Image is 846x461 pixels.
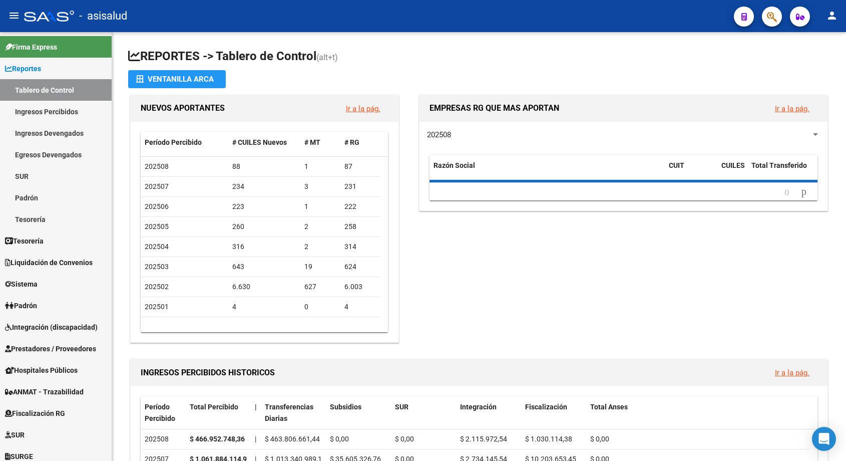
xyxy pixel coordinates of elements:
span: Hospitales Públicos [5,365,78,376]
mat-icon: menu [8,10,20,22]
mat-icon: person [826,10,838,22]
span: 202507 [145,182,169,190]
datatable-header-cell: Total Transferido [747,155,817,188]
span: Integración (discapacidad) [5,322,98,333]
span: Total Transferido [751,161,807,169]
datatable-header-cell: # MT [300,132,340,153]
div: 231 [344,181,376,192]
div: 88 [232,161,297,172]
span: Fiscalización [525,403,567,411]
div: 1 [304,161,336,172]
div: 4 [232,301,297,313]
span: Fiscalización RG [5,408,65,419]
a: go to next page [797,186,811,197]
button: Ir a la pág. [767,99,817,118]
span: Transferencias Diarias [265,403,313,422]
div: 4 [344,301,376,313]
div: 19 [304,261,336,273]
datatable-header-cell: Período Percibido [141,396,186,429]
span: 202508 [145,162,169,170]
span: 202504 [145,243,169,251]
datatable-header-cell: Transferencias Diarias [261,396,326,429]
span: CUIT [669,161,684,169]
span: Sistema [5,279,38,290]
div: 223 [232,201,297,212]
span: $ 1.030.114,38 [525,435,572,443]
div: 2 [304,241,336,253]
datatable-header-cell: Fiscalización [521,396,586,429]
div: 627 [304,281,336,293]
datatable-header-cell: Razón Social [430,155,665,188]
strong: $ 466.952.748,36 [190,435,245,443]
datatable-header-cell: # CUILES Nuevos [228,132,301,153]
span: Período Percibido [145,403,175,422]
span: Subsidios [330,403,361,411]
button: Ir a la pág. [338,99,388,118]
datatable-header-cell: SUR [391,396,456,429]
span: $ 0,00 [395,435,414,443]
div: 260 [232,221,297,233]
span: EMPRESAS RG QUE MAS APORTAN [430,103,559,113]
span: $ 463.806.661,44 [265,435,320,443]
div: 0 [304,301,336,313]
span: Padrón [5,300,37,311]
datatable-header-cell: CUILES [717,155,747,188]
span: # MT [304,138,320,146]
div: 316 [232,241,297,253]
div: 87 [344,161,376,172]
span: NUEVOS APORTANTES [141,103,225,113]
span: Razón Social [434,161,475,169]
span: # CUILES Nuevos [232,138,287,146]
span: SUR [5,429,25,440]
span: 202505 [145,222,169,231]
datatable-header-cell: Subsidios [326,396,391,429]
span: Liquidación de Convenios [5,257,93,268]
datatable-header-cell: Integración [456,396,521,429]
span: 202502 [145,283,169,291]
div: 624 [344,261,376,273]
span: - asisalud [79,5,127,27]
span: $ 2.115.972,54 [460,435,507,443]
div: Open Intercom Messenger [812,427,836,451]
span: $ 0,00 [590,435,609,443]
div: 643 [232,261,297,273]
span: Período Percibido [145,138,202,146]
div: 1 [304,201,336,212]
span: Tesorería [5,236,44,247]
span: 202501 [145,303,169,311]
span: 202503 [145,263,169,271]
div: 314 [344,241,376,253]
div: 6.003 [344,281,376,293]
span: $ 0,00 [330,435,349,443]
datatable-header-cell: Total Percibido [186,396,251,429]
span: # RG [344,138,359,146]
div: 202508 [145,433,182,445]
div: 3 [304,181,336,192]
span: Total Anses [590,403,628,411]
span: Prestadores / Proveedores [5,343,96,354]
span: Integración [460,403,497,411]
span: Reportes [5,63,41,74]
a: Ir a la pág. [346,104,380,113]
span: | [255,435,256,443]
div: Ventanilla ARCA [136,70,218,88]
div: 6.630 [232,281,297,293]
button: Ventanilla ARCA [128,70,226,88]
h1: REPORTES -> Tablero de Control [128,48,830,66]
span: CUILES [721,161,745,169]
span: Total Percibido [190,403,238,411]
span: INGRESOS PERCIBIDOS HISTORICOS [141,368,275,377]
a: Ir a la pág. [775,104,809,113]
a: go to previous page [780,186,794,197]
span: 202506 [145,202,169,210]
span: | [255,403,257,411]
span: Firma Express [5,42,57,53]
div: 258 [344,221,376,233]
div: 222 [344,201,376,212]
datatable-header-cell: # RG [340,132,380,153]
div: 234 [232,181,297,192]
span: ANMAT - Trazabilidad [5,386,84,397]
span: (alt+t) [316,53,338,62]
span: 202508 [427,130,451,139]
button: Ir a la pág. [767,363,817,382]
